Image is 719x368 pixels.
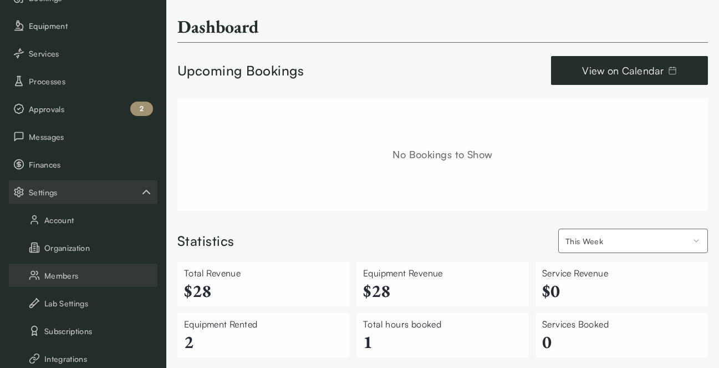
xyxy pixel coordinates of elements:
[9,97,157,120] button: Approvals
[582,63,664,78] span: View on Calendar
[184,280,343,302] h2: $ 28
[184,331,343,353] h2: 2
[363,331,522,353] h2: 1
[29,103,153,115] span: Approvals
[542,280,701,302] h2: $ 0
[542,317,701,331] div: Services Booked
[177,62,304,80] div: Upcoming Bookings
[363,266,522,280] div: Equipment Revenue
[9,153,157,176] button: Finances
[9,69,157,93] button: Processes
[29,20,153,32] span: Equipment
[9,291,157,315] button: Lab Settings
[9,208,157,231] button: Account
[184,317,343,331] div: Equipment Rented
[9,264,157,287] button: Members
[551,56,708,85] a: View on Calendar
[29,186,140,198] span: Settings
[9,319,157,342] button: Subscriptions
[9,236,157,259] button: Organization
[29,48,153,59] span: Services
[363,317,522,331] div: Total hours booked
[558,229,708,253] button: Select your affiliation
[177,16,259,38] h2: Dashboard
[29,159,153,170] span: Finances
[9,180,157,204] button: Settings
[9,14,157,37] button: Equipment
[542,266,701,280] div: Service Revenue
[29,131,153,143] span: Messages
[184,266,343,280] div: Total Revenue
[542,331,701,353] h2: 0
[9,125,157,148] button: Messages
[363,280,522,302] h2: $ 28
[9,42,157,65] button: Services
[29,75,153,87] span: Processes
[177,232,234,251] div: Statistics
[9,180,157,204] div: Settings sub items
[130,102,153,116] div: 2
[177,98,708,211] div: No Bookings to Show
